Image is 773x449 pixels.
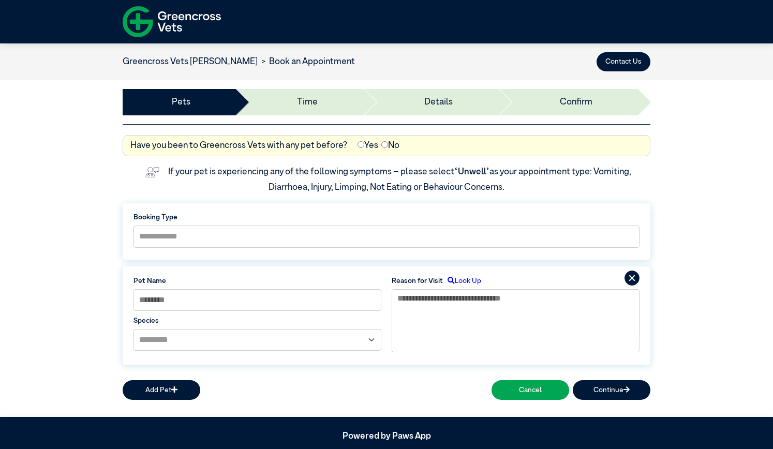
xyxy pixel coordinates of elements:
[573,380,650,399] button: Continue
[133,316,381,326] label: Species
[172,96,190,109] a: Pets
[142,163,163,181] img: vet
[168,168,633,192] label: If your pet is experiencing any of the following symptoms – please select as your appointment typ...
[123,431,650,442] h5: Powered by Paws App
[381,141,388,148] input: No
[123,57,258,66] a: Greencross Vets [PERSON_NAME]
[454,168,489,176] span: “Unwell”
[358,141,364,148] input: Yes
[133,212,640,222] label: Booking Type
[123,3,221,41] img: f-logo
[133,276,381,286] label: Pet Name
[443,276,481,286] label: Look Up
[492,380,569,399] button: Cancel
[597,52,650,71] button: Contact Us
[123,55,355,69] nav: breadcrumb
[358,139,378,153] label: Yes
[130,139,347,153] label: Have you been to Greencross Vets with any pet before?
[123,380,200,399] button: Add Pet
[392,276,443,286] label: Reason for Visit
[258,55,355,69] li: Book an Appointment
[381,139,399,153] label: No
